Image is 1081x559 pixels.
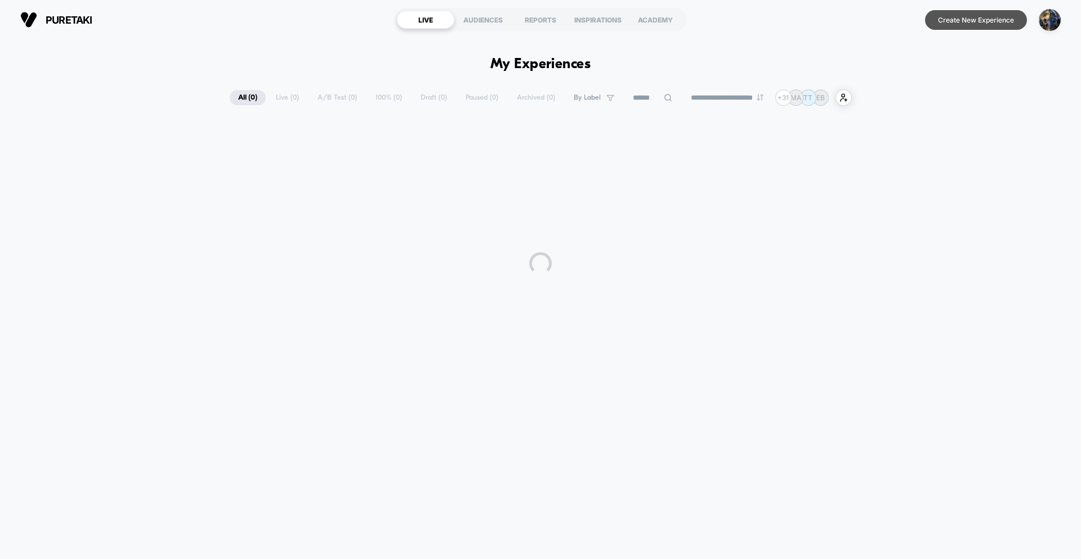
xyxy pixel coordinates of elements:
div: INSPIRATIONS [569,11,627,29]
p: TT [803,93,812,102]
div: + 31 [775,90,792,106]
p: EB [816,93,825,102]
button: puretaki [17,11,96,29]
div: ACADEMY [627,11,684,29]
button: ppic [1035,8,1064,32]
img: end [757,94,763,101]
h1: My Experiences [490,56,591,73]
div: REPORTS [512,11,569,29]
div: LIVE [397,11,454,29]
img: Visually logo [20,11,37,28]
button: Create New Experience [925,10,1027,30]
span: By Label [574,93,601,102]
span: All ( 0 ) [230,90,266,105]
p: MA [790,93,801,102]
img: ppic [1039,9,1061,31]
span: puretaki [46,14,92,26]
div: AUDIENCES [454,11,512,29]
